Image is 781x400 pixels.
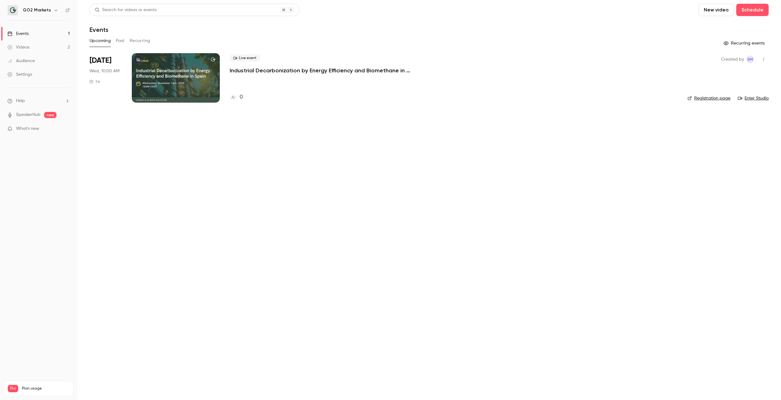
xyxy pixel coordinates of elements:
button: Upcoming [90,36,111,46]
span: [DATE] [90,56,111,66]
h4: 0 [240,93,243,101]
a: Enter Studio [738,95,769,101]
span: Wed, 10:00 AM [90,68,119,74]
span: What's new [16,126,39,132]
div: 1 h [90,79,100,84]
button: Recurring events [721,38,769,48]
button: Recurring [130,36,150,46]
button: Schedule [736,4,769,16]
img: GO2 Markets [8,5,18,15]
div: Videos [7,44,29,50]
span: Sophia Mwema [746,56,754,63]
li: help-dropdown-opener [7,98,70,104]
h1: Events [90,26,108,33]
h6: GO2 Markets [23,7,51,13]
div: Settings [7,71,32,78]
span: SM [747,56,753,63]
span: Pro [8,385,18,392]
button: New video [699,4,734,16]
span: Help [16,98,25,104]
span: Live event [230,54,260,62]
span: Created by [721,56,744,63]
div: Audience [7,58,35,64]
a: Registration page [687,95,730,101]
button: Past [116,36,125,46]
div: Events [7,31,29,37]
div: Nov 12 Wed, 10:00 AM (Europe/Berlin) [90,53,122,103]
a: SpeakerHub [16,112,40,118]
a: 0 [230,93,243,101]
span: new [44,112,56,118]
div: Search for videos or events [95,7,157,13]
a: Industrial Decarbonization by Energy Efficiency and Biomethane in [GEOGRAPHIC_DATA] [230,67,415,74]
span: Plan usage [22,386,69,391]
